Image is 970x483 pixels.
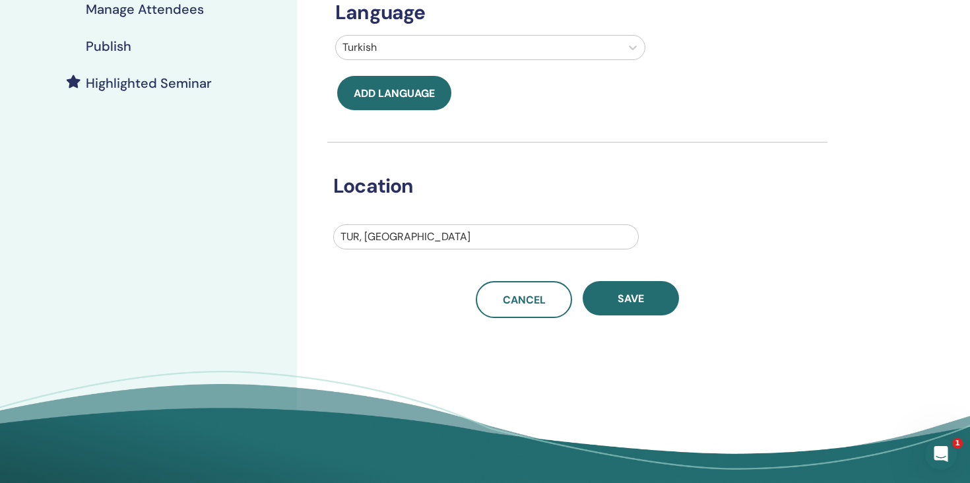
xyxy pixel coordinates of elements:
[583,281,679,315] button: Save
[503,293,546,307] span: Cancel
[952,438,963,449] span: 1
[327,1,827,24] h3: Language
[86,75,212,91] h4: Highlighted Seminar
[86,1,204,17] h4: Manage Attendees
[354,86,435,100] span: Add language
[86,38,131,54] h4: Publish
[925,438,957,470] iframe: Intercom live chat
[476,281,572,318] a: Cancel
[325,174,810,198] h3: Location
[337,76,451,110] button: Add language
[618,292,644,306] span: Save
